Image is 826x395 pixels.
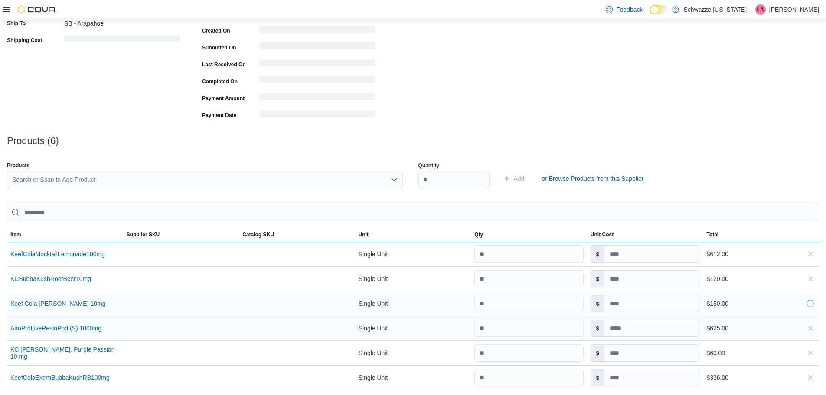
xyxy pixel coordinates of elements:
button: AiroProLiveResinPod (S) 1000mg [10,325,101,332]
button: KC [PERSON_NAME]. Purple Passion 10 mg [10,346,120,360]
button: Supplier SKU [123,228,239,242]
div: $120.00 [706,274,816,284]
p: [PERSON_NAME] [769,4,819,15]
label: $ [591,320,604,336]
button: Open list of options [391,176,398,183]
button: Add [500,170,528,187]
span: Supplier SKU [127,231,160,238]
div: $625.00 [706,323,816,333]
span: Qty [474,231,483,238]
span: Loading [259,44,375,51]
button: Unit [355,228,471,242]
span: Total [706,231,718,238]
span: Loading [64,37,180,44]
button: or Browse Products from this Supplier [538,170,647,187]
label: Created On [202,27,230,34]
label: $ [591,345,604,361]
span: Loading [259,112,375,119]
button: Catalog SKU [239,228,355,242]
button: KCBubbaKushRootBeer10mg [10,275,91,282]
label: Submitted On [202,44,236,51]
span: or Browse Products from this Supplier [542,174,643,183]
span: Unit Cost [591,231,614,238]
span: Unit [359,231,369,238]
span: Loading [807,300,814,307]
span: Loading [259,27,375,34]
input: Dark Mode [650,5,668,14]
label: Payment Amount [202,95,245,102]
label: $ [591,246,604,262]
div: Single Unit [355,369,471,386]
label: Shipping Cost [7,37,42,44]
div: $60.00 [706,348,816,358]
span: Catalog SKU [242,231,274,238]
label: $ [591,295,604,312]
div: Single Unit [355,295,471,312]
span: Loading [259,78,375,85]
div: Single Unit [355,320,471,337]
button: Keef Cola [PERSON_NAME] 10mg [10,300,105,307]
span: Feedback [616,5,643,14]
button: Qty [471,228,587,242]
label: Completed On [202,78,238,85]
a: Feedback [602,1,646,18]
span: Item [10,231,21,238]
div: Single Unit [355,270,471,287]
label: Last Received On [202,61,246,68]
img: Cova [17,5,56,14]
label: Payment Date [202,112,236,119]
button: Loading [805,298,816,309]
p: Schwazze [US_STATE] [683,4,747,15]
button: Item [7,228,123,242]
label: Products [7,162,29,169]
button: KeefColaExtrmBubbaKushRB100mg [10,374,110,381]
span: Add [514,174,525,183]
label: Quantity [418,162,440,169]
button: Total [703,228,819,242]
span: Loading [259,61,375,68]
div: Single Unit [355,245,471,263]
p: | [750,4,752,15]
div: Libby Aragon [755,4,766,15]
label: $ [591,271,604,287]
button: Unit Cost [587,228,703,242]
label: Ship To [7,20,26,27]
h3: Products (6) [7,136,59,146]
button: KeefColaMocktailLemonade100mg [10,251,105,258]
span: Loading [259,95,375,102]
div: $336.00 [706,372,816,383]
div: Single Unit [355,344,471,362]
div: SB - Arapahoe [64,16,180,27]
label: $ [591,369,604,386]
div: $150.00 [706,298,816,309]
div: $612.00 [706,249,816,259]
span: LA [757,4,764,15]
